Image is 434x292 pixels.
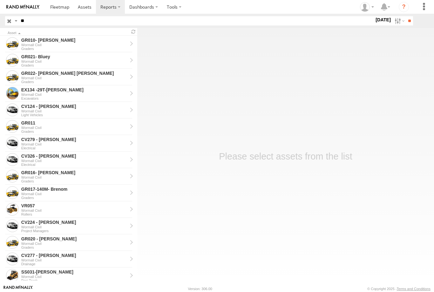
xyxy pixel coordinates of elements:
[21,159,127,163] div: Wormall Civil
[21,146,127,150] div: Electrical
[21,96,127,100] div: Excavators
[367,287,431,291] div: © Copyright 2025 -
[21,103,127,109] div: CV124 - Matt Green - View Asset History
[188,287,212,291] div: Version: 306.00
[21,279,127,282] div: Posi Track
[130,29,137,35] span: Refresh
[21,170,127,175] div: GR016- Matty Green - View Asset History
[21,179,127,183] div: Graders
[21,209,127,212] div: Wormall Civil
[21,225,127,229] div: Wormall Civil
[397,287,431,291] a: Terms and Conditions
[21,236,127,242] div: GR020 - Bryce Nelson - View Asset History
[21,153,127,159] div: CV326 - Simon Green - View Asset History
[21,80,127,84] div: Graders
[6,5,39,9] img: rand-logo.svg
[21,262,127,266] div: Drainage
[21,43,127,47] div: Wormall Civil
[21,175,127,179] div: Wormall Civil
[21,113,127,117] div: Light Vehicles
[21,60,127,63] div: Wormall Civil
[21,87,127,93] div: EX134 -29T-Greg Thomas - View Asset History
[21,163,127,167] div: Electrical
[21,126,127,130] div: Wormall Civil
[21,109,127,113] div: Wormall Civil
[21,246,127,249] div: Graders
[3,286,33,292] a: Visit our Website
[21,203,127,209] div: VR057 - View Asset History
[21,219,127,225] div: CV224 - Dave McGrath - View Asset History
[392,16,406,25] label: Search Filter Options
[21,54,127,60] div: GR021- Bluey - View Asset History
[21,93,127,96] div: Wormall Civil
[21,192,127,196] div: Wormall Civil
[21,120,127,126] div: GR011 - View Asset History
[21,63,127,67] div: Graders
[21,76,127,80] div: Wormall Civil
[21,70,127,76] div: GR022- Kane Hetherington - View Asset History
[21,275,127,279] div: Wormall Civil
[21,186,127,192] div: GR017-140M- Brenom - View Asset History
[21,130,127,133] div: Graders
[21,37,127,43] div: GR010- Dan Avis - View Asset History
[21,212,127,216] div: Rollers
[21,142,127,146] div: Wormall Civil
[8,32,127,35] div: Click to Sort
[13,16,18,25] label: Search Query
[21,258,127,262] div: Wormall Civil
[21,242,127,246] div: Wormall Civil
[374,16,392,23] label: [DATE]
[21,47,127,51] div: Graders
[21,196,127,200] div: Graders
[399,2,409,12] i: ?
[21,269,127,275] div: SS031-Jack Sheridan - View Asset History
[358,2,376,12] div: Brett Perry
[21,229,127,233] div: Project Managers
[21,253,127,258] div: CV277 - Dom Greaves - View Asset History
[21,137,127,142] div: CV279 - Sean Cosgriff - View Asset History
